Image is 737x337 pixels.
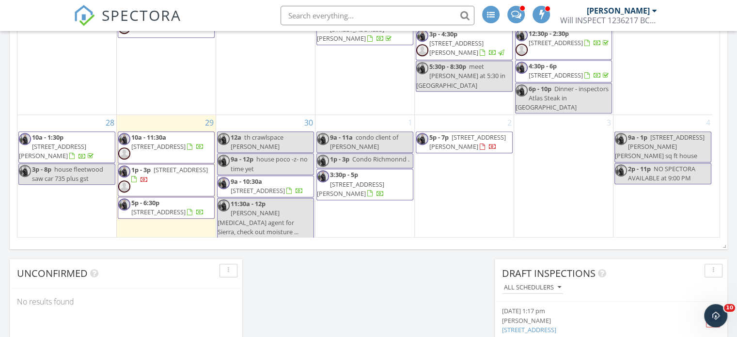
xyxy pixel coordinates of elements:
[615,133,705,160] span: [STREET_ADDRESS][PERSON_NAME][PERSON_NAME] sq ft house
[502,306,684,316] div: [DATE] 1:17 pm
[17,115,117,239] td: Go to September 28, 2025
[429,39,484,57] span: [STREET_ADDRESS][PERSON_NAME]
[317,170,384,197] a: 3:30p - 5p [STREET_ADDRESS][PERSON_NAME]
[330,133,398,151] span: condo client of [PERSON_NAME]
[613,115,712,239] td: Go to October 4, 2025
[414,115,514,239] td: Go to October 2, 2025
[330,170,358,179] span: 3:30p - 5p
[502,325,556,334] a: [STREET_ADDRESS]
[216,115,315,239] td: Go to September 30, 2025
[429,133,449,142] span: 5p - 7p
[18,131,115,163] a: 10a - 1:30p [STREET_ADDRESS][PERSON_NAME]
[429,30,506,57] a: 3p - 4:30p [STREET_ADDRESS][PERSON_NAME]
[516,29,528,41] img: will_inspect_profile.jpg
[605,115,613,130] a: Go to October 3, 2025
[218,209,298,236] span: [PERSON_NAME][MEDICAL_DATA] agent for Sierra, check out moisture ...
[529,62,557,70] span: 4:30p - 6p
[724,304,735,312] span: 10
[131,133,166,142] span: 10a - 11:30a
[330,155,349,163] span: 1p - 3p
[416,131,513,153] a: 5p - 7p [STREET_ADDRESS][PERSON_NAME]
[317,180,384,198] span: [STREET_ADDRESS][PERSON_NAME]
[32,165,51,174] span: 3p - 8p
[131,198,159,207] span: 5p - 6:30p
[416,30,428,42] img: will_inspect_profile.jpg
[281,6,474,25] input: Search everything...
[131,198,204,216] a: 5p - 6:30p [STREET_ADDRESS]
[102,5,181,25] span: SPECTORA
[218,177,230,189] img: will_inspect_profile.jpg
[231,155,253,163] span: 9a - 12p
[628,133,647,142] span: 9a - 1p
[118,180,130,193] img: default-user-f0147aede5fd5fa78ca7ade42f37bd4542148d508eef1c3d3ea960f66861d68b.jpg
[231,177,262,186] span: 9a - 10:30a
[529,29,611,47] a: 12:30p - 2:30p [STREET_ADDRESS]
[118,131,215,163] a: 10a - 11:30a [STREET_ADDRESS]
[302,115,315,130] a: Go to September 30, 2025
[416,62,428,74] img: will_inspect_profile.jpg
[529,62,611,80] a: 4:30p - 6p [STREET_ADDRESS]
[218,199,230,211] img: will_inspect_profile.jpg
[154,165,208,174] span: [STREET_ADDRESS]
[131,165,208,183] a: 1p - 3p [STREET_ADDRESS]
[118,133,130,145] img: will_inspect_profile.jpg
[516,84,609,112] span: Dinner - inspectors Atlas Steak in [GEOGRAPHIC_DATA]
[117,115,216,239] td: Go to September 29, 2025
[231,186,285,195] span: [STREET_ADDRESS]
[416,133,428,145] img: will_inspect_profile.jpg
[19,142,86,160] span: [STREET_ADDRESS][PERSON_NAME]
[231,133,241,142] span: 12a
[516,62,528,74] img: will_inspect_profile.jpg
[118,147,130,160] img: default-user-f0147aede5fd5fa78ca7ade42f37bd4542148d508eef1c3d3ea960f66861d68b.jpg
[316,169,413,200] a: 3:30p - 5p [STREET_ADDRESS][PERSON_NAME]
[131,142,186,151] span: [STREET_ADDRESS]
[615,133,627,145] img: will_inspect_profile.jpg
[218,155,230,167] img: will_inspect_profile.jpg
[231,155,308,173] span: house poco -z- no time yet
[315,115,415,239] td: Go to October 1, 2025
[317,155,329,167] img: will_inspect_profile.jpg
[406,115,414,130] a: Go to October 1, 2025
[118,164,215,196] a: 1p - 3p [STREET_ADDRESS]
[131,133,204,151] a: 10a - 11:30a [STREET_ADDRESS]
[19,133,95,160] a: 10a - 1:30p [STREET_ADDRESS][PERSON_NAME]
[504,284,561,291] div: All schedulers
[231,199,266,208] span: 11:30a - 12p
[416,28,513,60] a: 3p - 4:30p [STREET_ADDRESS][PERSON_NAME]
[529,38,583,47] span: [STREET_ADDRESS]
[10,289,242,315] div: No results found
[32,133,63,142] span: 10a - 1:30p
[615,164,627,177] img: will_inspect_profile.jpg
[704,115,712,130] a: Go to October 4, 2025
[529,71,583,80] span: [STREET_ADDRESS]
[515,60,612,82] a: 4:30p - 6p [STREET_ADDRESS]
[502,316,684,325] div: [PERSON_NAME]
[416,62,505,89] span: meet [PERSON_NAME] at 5:30 in [GEOGRAPHIC_DATA]
[515,28,612,60] a: 12:30p - 2:30p [STREET_ADDRESS]
[352,155,409,163] span: Condo Richmonnd .
[628,164,695,182] span: NO SPECTORA AVAILABLE at 9:00 PM
[502,267,596,280] span: Draft Inspections
[529,29,569,38] span: 12:30p - 2:30p
[516,44,528,56] img: default-user-f0147aede5fd5fa78ca7ade42f37bd4542148d508eef1c3d3ea960f66861d68b.jpg
[218,133,230,145] img: will_inspect_profile.jpg
[529,84,551,93] span: 6p - 10p
[74,5,95,26] img: The Best Home Inspection Software - Spectora
[628,164,651,173] span: 2p - 11p
[429,30,457,38] span: 3p - 4:30p
[429,133,506,151] a: 5p - 7p [STREET_ADDRESS][PERSON_NAME]
[317,170,329,182] img: will_inspect_profile.jpg
[502,281,563,294] button: All schedulers
[19,165,31,177] img: will_inspect_profile.jpg
[416,44,428,56] img: default-user-f0147aede5fd5fa78ca7ade42f37bd4542148d508eef1c3d3ea960f66861d68b.jpg
[514,115,613,239] td: Go to October 3, 2025
[104,115,116,130] a: Go to September 28, 2025
[203,115,216,130] a: Go to September 29, 2025
[118,197,215,219] a: 5p - 6:30p [STREET_ADDRESS]
[217,176,314,197] a: 9a - 10:30a [STREET_ADDRESS]
[429,133,506,151] span: [STREET_ADDRESS][PERSON_NAME]
[118,198,130,210] img: will_inspect_profile.jpg
[587,6,650,16] div: [PERSON_NAME]
[429,62,466,71] span: 5:30p - 8:30p
[704,304,727,327] iframe: Intercom live chat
